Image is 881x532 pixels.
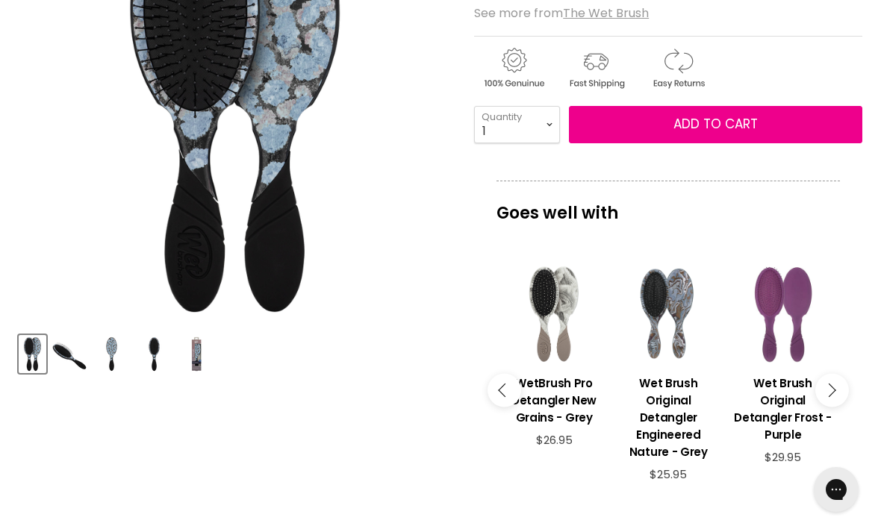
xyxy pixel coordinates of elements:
[135,335,173,373] button: WetBrush Pro Detangler New Grains - Black
[673,115,758,133] span: Add to cart
[556,46,635,91] img: shipping.gif
[93,335,131,373] button: WetBrush Pro Detangler New Grains - Black
[474,106,560,143] select: Quantity
[19,335,46,373] button: WetBrush Pro Detangler New Grains - Black
[638,46,717,91] img: returns.gif
[650,466,687,482] span: $25.95
[733,375,832,443] h3: Wet Brush Original Detangler Frost - Purple
[474,46,553,91] img: genuine.gif
[137,337,172,372] img: WetBrush Pro Detangler New Grains - Black
[569,106,862,143] button: Add to cart
[496,181,840,230] p: Goes well with
[619,363,718,468] a: View product:Wet Brush Original Detangler Engineered Nature - Grey
[806,462,866,517] iframe: Gorgias live chat messenger
[179,337,214,372] img: WetBrush Pro Detangler New Grains - Black
[51,335,88,373] button: WetBrush Pro Detangler New Grains - Black
[16,331,455,373] div: Product thumbnails
[733,363,832,451] a: View product:Wet Brush Original Detangler Frost - Purple
[52,337,87,372] img: WetBrush Pro Detangler New Grains - Black
[94,337,129,372] img: WetBrush Pro Detangler New Grains - Black
[765,449,801,465] span: $29.95
[504,363,603,434] a: View product:WetBrush Pro Detangler New Grains - Grey
[474,4,649,22] span: See more from
[504,375,603,426] h3: WetBrush Pro Detangler New Grains - Grey
[178,335,216,373] button: WetBrush Pro Detangler New Grains - Black
[20,337,45,372] img: WetBrush Pro Detangler New Grains - Black
[563,4,649,22] a: The Wet Brush
[619,375,718,460] h3: Wet Brush Original Detangler Engineered Nature - Grey
[536,432,573,448] span: $26.95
